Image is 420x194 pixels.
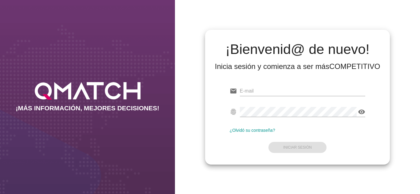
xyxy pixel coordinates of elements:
i: visibility [358,108,365,116]
input: E-mail [240,86,366,96]
strong: COMPETITIVO [329,62,380,70]
h2: ¡MÁS INFORMACIÓN, MEJORES DECISIONES! [16,105,159,112]
h2: ¡Bienvenid@ de nuevo! [215,42,380,57]
div: Inicia sesión y comienza a ser más [215,62,380,71]
i: fingerprint [230,108,237,116]
i: email [230,87,237,95]
a: ¿Olvidó su contraseña? [230,128,275,133]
